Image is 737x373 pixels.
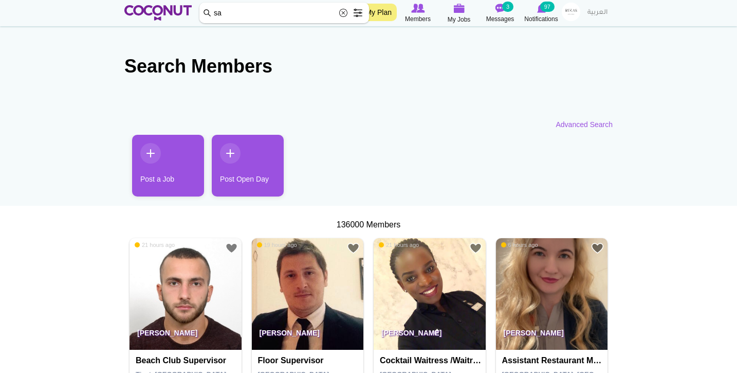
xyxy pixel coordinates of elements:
a: Messages Messages 3 [480,3,521,24]
span: Notifications [524,14,558,24]
a: Post a Job [132,135,204,197]
div: 136000 Members [124,219,613,231]
h4: Assistant Restaurant Manager [502,356,604,365]
span: 19 hours ago [257,241,297,248]
a: Notifications Notifications 97 [521,3,562,24]
small: 3 [502,2,513,12]
span: 21 hours ago [135,241,175,248]
h4: Cocktail Waitress /Waitress / [GEOGRAPHIC_DATA] [380,356,482,365]
img: Messages [495,4,505,13]
a: Advanced Search [556,119,613,130]
span: Messages [486,14,514,24]
img: Notifications [537,4,546,13]
h2: Search Members [124,54,613,79]
li: 2 / 2 [204,135,276,204]
p: [PERSON_NAME] [130,321,242,350]
a: Add to Favourites [225,242,238,255]
small: 97 [540,2,555,12]
span: My Jobs [448,14,471,25]
a: Post Open Day [212,135,284,197]
input: Search members by role or city [199,3,369,23]
img: Home [124,5,192,21]
p: [PERSON_NAME] [496,321,608,350]
a: My Plan [360,4,397,21]
a: العربية [582,3,613,23]
p: [PERSON_NAME] [252,321,364,350]
img: Browse Members [411,4,425,13]
h4: Beach club supervisor [136,356,238,365]
a: Browse Members Members [397,3,438,24]
h4: Floor Supervisor [258,356,360,365]
a: Add to Favourites [469,242,482,255]
a: Add to Favourites [347,242,360,255]
span: Members [405,14,431,24]
li: 1 / 2 [124,135,196,204]
span: 21 hours ago [379,241,419,248]
p: [PERSON_NAME] [374,321,486,350]
img: My Jobs [453,4,465,13]
a: My Jobs My Jobs [438,3,480,25]
a: Add to Favourites [591,242,604,255]
span: 6 hours ago [501,241,538,248]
